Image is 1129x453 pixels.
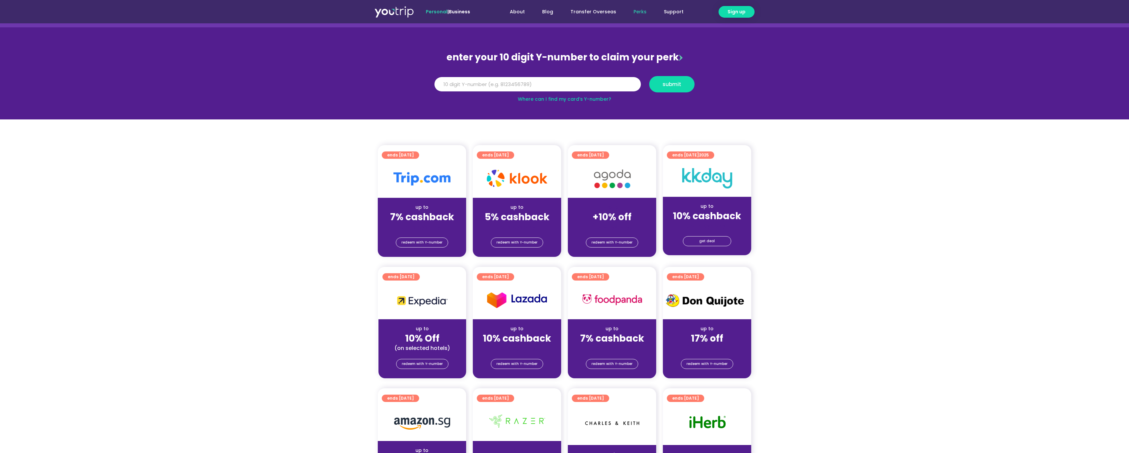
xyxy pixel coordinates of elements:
strong: +10% off [593,210,632,223]
strong: 7% cashback [580,332,644,345]
input: 10 digit Y-number (e.g. 8123456789) [434,77,641,92]
div: up to [478,204,556,211]
a: ends [DATE] [477,395,514,402]
div: (for stays only) [478,223,556,230]
div: up to [478,325,556,332]
strong: 5% cashback [485,210,549,223]
span: redeem with Y-number [496,359,537,369]
strong: 17% off [691,332,723,345]
a: ends [DATE]2025 [667,151,714,159]
a: Blog [533,6,562,18]
span: redeem with Y-number [496,238,537,247]
a: ends [DATE] [382,151,419,159]
span: redeem with Y-number [402,359,443,369]
div: up to [384,325,461,332]
span: ends [DATE] [672,151,709,159]
span: ends [DATE] [387,151,414,159]
button: submit [649,76,695,92]
a: ends [DATE] [382,395,419,402]
strong: 10% Off [405,332,439,345]
a: redeem with Y-number [681,359,733,369]
span: ends [DATE] [388,273,414,281]
a: Support [655,6,692,18]
span: ends [DATE] [387,395,414,402]
a: Sign up [719,6,755,18]
a: get deal [683,236,731,246]
span: redeem with Y-number [401,238,442,247]
span: up to [606,204,618,210]
nav: Menu [488,6,692,18]
a: About [501,6,533,18]
div: up to [668,203,746,210]
span: get deal [699,237,715,246]
strong: 10% cashback [673,209,741,222]
a: redeem with Y-number [586,359,638,369]
a: ends [DATE] [572,151,609,159]
div: enter your 10 digit Y-number to claim your perk [431,49,698,66]
div: (for stays only) [573,345,651,352]
a: ends [DATE] [477,273,514,281]
a: redeem with Y-number [491,359,543,369]
span: ends [DATE] [577,395,604,402]
div: up to [668,325,746,332]
a: redeem with Y-number [491,238,543,248]
a: ends [DATE] [572,395,609,402]
span: redeem with Y-number [592,359,633,369]
strong: 10% cashback [483,332,551,345]
a: redeem with Y-number [586,238,638,248]
a: Where can I find my card’s Y-number? [518,96,611,102]
span: ends [DATE] [482,151,509,159]
span: ends [DATE] [482,395,509,402]
div: (for stays only) [668,345,746,352]
span: | [426,8,470,15]
strong: 7% cashback [390,210,454,223]
div: (for stays only) [383,223,461,230]
span: 2025 [699,152,709,158]
div: (for stays only) [668,222,746,229]
form: Y Number [434,76,695,97]
span: Sign up [728,8,746,15]
span: ends [DATE] [482,273,509,281]
a: ends [DATE] [667,273,704,281]
span: Personal [426,8,447,15]
span: ends [DATE] [672,273,699,281]
a: Business [449,8,470,15]
a: Perks [625,6,655,18]
a: redeem with Y-number [396,238,448,248]
a: ends [DATE] [667,395,704,402]
span: ends [DATE] [577,151,604,159]
span: ends [DATE] [672,395,699,402]
div: (for stays only) [478,345,556,352]
span: ends [DATE] [577,273,604,281]
a: redeem with Y-number [396,359,448,369]
span: redeem with Y-number [592,238,633,247]
a: Transfer Overseas [562,6,625,18]
div: (for stays only) [573,223,651,230]
a: ends [DATE] [382,273,420,281]
div: up to [383,204,461,211]
div: (on selected hotels) [384,345,461,352]
a: ends [DATE] [477,151,514,159]
div: up to [573,325,651,332]
span: submit [663,82,681,87]
a: ends [DATE] [572,273,609,281]
span: redeem with Y-number [687,359,728,369]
